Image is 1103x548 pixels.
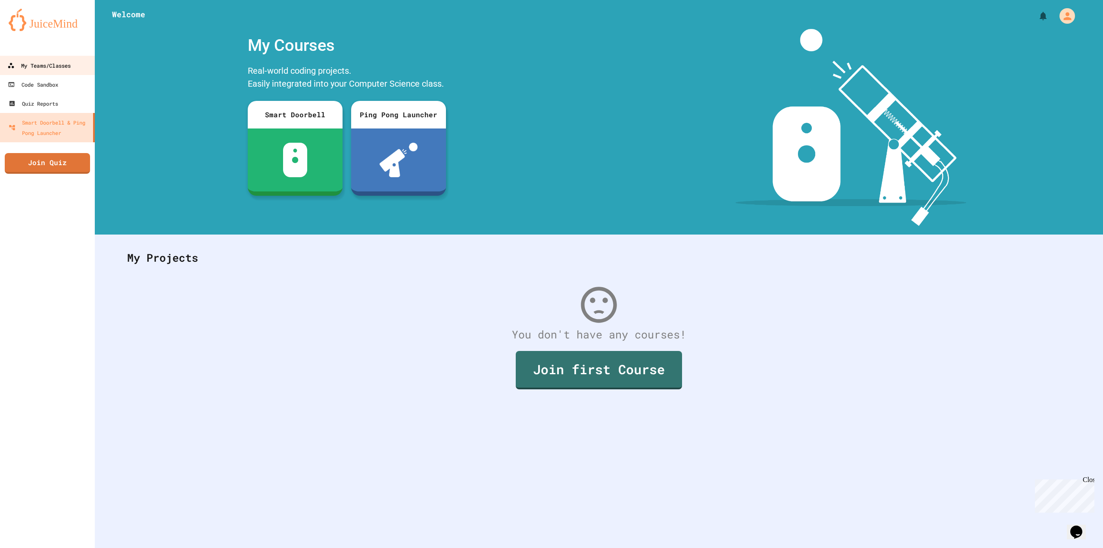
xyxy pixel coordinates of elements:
[516,351,682,389] a: Join first Course
[283,143,308,177] img: sdb-white.svg
[5,153,90,174] a: Join Quiz
[3,3,59,55] div: Chat with us now!Close
[1031,476,1094,513] iframe: chat widget
[9,117,90,138] div: Smart Doorbell & Ping Pong Launcher
[9,9,86,31] img: logo-orange.svg
[9,98,58,109] div: Quiz Reports
[248,101,343,128] div: Smart Doorbell
[1050,6,1077,26] div: My Account
[735,29,966,226] img: banner-image-my-projects.png
[243,29,450,62] div: My Courses
[8,79,58,90] div: Code Sandbox
[1067,514,1094,539] iframe: chat widget
[243,62,450,94] div: Real-world coding projects. Easily integrated into your Computer Science class.
[118,241,1079,275] div: My Projects
[351,101,446,128] div: Ping Pong Launcher
[1022,9,1050,23] div: My Notifications
[7,60,71,71] div: My Teams/Classes
[380,143,418,177] img: ppl-with-ball.png
[118,326,1079,343] div: You don't have any courses!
